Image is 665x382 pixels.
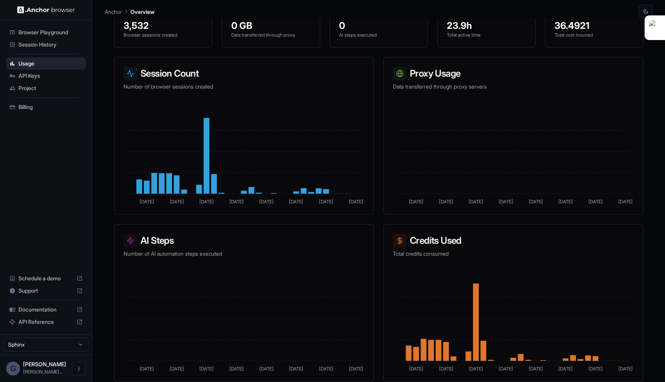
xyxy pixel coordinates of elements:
[6,362,20,375] div: G
[18,72,83,80] span: API Keys
[447,20,526,32] div: 23.9h
[558,199,573,204] tspan: [DATE]
[618,199,633,204] tspan: [DATE]
[469,366,483,372] tspan: [DATE]
[558,366,573,372] tspan: [DATE]
[124,20,203,32] div: 3,532
[259,366,274,372] tspan: [DATE]
[199,366,214,372] tspan: [DATE]
[6,70,86,82] div: API Keys
[18,287,74,295] span: Support
[6,303,86,316] div: Documentation
[124,234,364,248] h3: AI Steps
[140,199,154,204] tspan: [DATE]
[229,366,244,372] tspan: [DATE]
[18,60,83,67] span: Usage
[18,41,83,49] span: Session History
[199,199,214,204] tspan: [DATE]
[6,316,86,328] div: API Reference
[72,362,86,375] button: Open menu
[18,103,83,111] span: Billing
[439,366,453,372] tspan: [DATE]
[393,83,634,90] p: Data transferred through proxy servers
[447,32,526,38] p: Total active time
[18,275,74,282] span: Schedule a demo
[18,306,74,313] span: Documentation
[23,369,63,375] span: gabriel@sphinxhq.com
[6,285,86,297] div: Support
[555,20,634,32] div: 36.4921
[6,57,86,70] div: Usage
[349,366,363,372] tspan: [DATE]
[6,101,86,113] div: Billing
[469,199,483,204] tspan: [DATE]
[555,32,634,38] p: Total cost incurred
[18,84,83,92] span: Project
[231,32,311,38] p: Data transferred through proxy
[439,199,453,204] tspan: [DATE]
[23,361,66,367] span: Gabriel Taboada
[140,366,154,372] tspan: [DATE]
[6,272,86,285] div: Schedule a demo
[124,67,364,80] h3: Session Count
[319,199,333,204] tspan: [DATE]
[229,199,244,204] tspan: [DATE]
[618,366,633,372] tspan: [DATE]
[393,67,634,80] h3: Proxy Usage
[289,199,303,204] tspan: [DATE]
[349,199,363,204] tspan: [DATE]
[231,20,311,32] div: 0 GB
[6,26,86,39] div: Browser Playground
[588,199,603,204] tspan: [DATE]
[18,28,83,36] span: Browser Playground
[409,366,423,372] tspan: [DATE]
[6,39,86,51] div: Session History
[124,250,364,258] p: Number of AI automation steps executed
[17,6,75,13] img: Anchor Logo
[409,199,423,204] tspan: [DATE]
[6,82,86,94] div: Project
[289,366,303,372] tspan: [DATE]
[170,199,184,204] tspan: [DATE]
[259,199,274,204] tspan: [DATE]
[339,32,418,38] p: AI steps executed
[130,8,154,16] p: Overview
[529,199,543,204] tspan: [DATE]
[529,366,543,372] tspan: [DATE]
[124,32,203,38] p: Browser sessions created
[105,8,122,16] p: Anchor
[339,20,418,32] div: 0
[393,234,634,248] h3: Credits Used
[499,199,513,204] tspan: [DATE]
[18,318,74,326] span: API Reference
[170,366,184,372] tspan: [DATE]
[393,250,634,258] p: Total credits consumed
[499,366,513,372] tspan: [DATE]
[124,83,364,90] p: Number of browser sessions created
[649,20,665,35] img: Sphinx
[319,366,333,372] tspan: [DATE]
[105,7,154,16] nav: breadcrumb
[588,366,603,372] tspan: [DATE]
